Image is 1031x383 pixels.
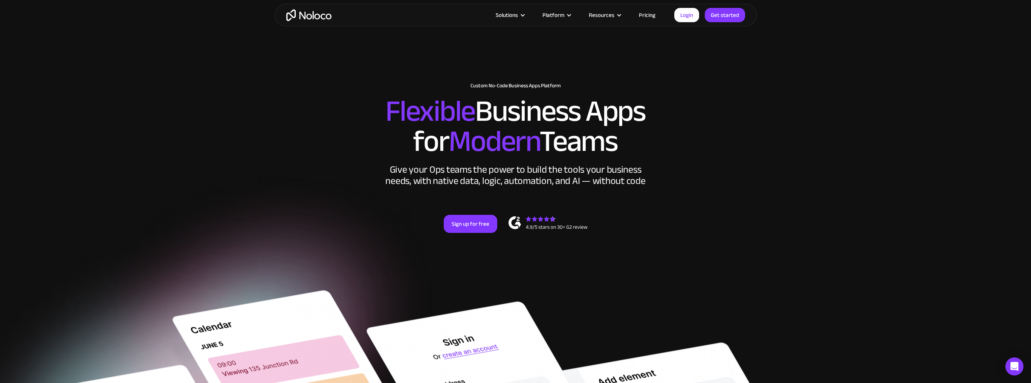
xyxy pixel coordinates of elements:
a: Get started [705,8,745,22]
a: Pricing [629,10,665,20]
a: Login [674,8,699,22]
div: Give your Ops teams the power to build the tools your business needs, with native data, logic, au... [384,164,648,187]
a: Sign up for free [444,215,497,233]
span: Modern [449,113,539,169]
h2: Business Apps for Teams [282,96,749,157]
div: Resources [579,10,629,20]
div: Resources [589,10,614,20]
div: Open Intercom Messenger [1005,357,1023,375]
div: Platform [533,10,579,20]
div: Solutions [496,10,518,20]
span: Flexible [385,83,475,139]
div: Platform [542,10,564,20]
h1: Custom No-Code Business Apps Platform [282,83,749,89]
div: Solutions [486,10,533,20]
a: home [286,9,331,21]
